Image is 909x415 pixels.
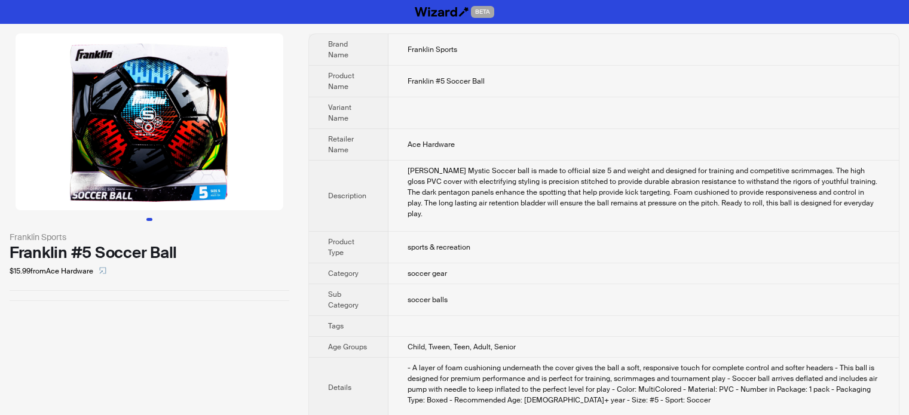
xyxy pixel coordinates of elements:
[408,165,880,219] div: Franklin's Mystic Soccer ball is made to official size 5 and weight and designed for training and...
[328,321,344,331] span: Tags
[10,230,289,244] div: Franklin Sports
[328,71,354,91] span: Product Name
[328,342,367,352] span: Age Groups
[10,244,289,262] div: Franklin #5 Soccer Ball
[471,6,494,18] span: BETA
[328,103,351,123] span: Variant Name
[408,295,448,305] span: soccer balls
[408,76,485,86] span: Franklin #5 Soccer Ball
[408,269,447,278] span: soccer gear
[328,134,354,155] span: Retailer Name
[99,267,106,274] span: select
[328,269,359,278] span: Category
[146,218,152,221] button: Go to slide 1
[10,262,289,281] div: $15.99 from Ace Hardware
[408,140,455,149] span: Ace Hardware
[408,45,457,54] span: Franklin Sports
[328,191,366,201] span: Description
[328,237,354,257] span: Product Type
[328,290,359,310] span: Sub Category
[408,242,470,252] span: sports & recreation
[16,33,283,210] img: Franklin #5 Soccer Ball image 1
[408,342,516,352] span: Child, Tween, Teen, Adult, Senior
[408,362,880,405] div: - A layer of foam cushioning underneath the cover gives the ball a soft, responsive touch for com...
[328,39,348,60] span: Brand Name
[328,383,351,392] span: Details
